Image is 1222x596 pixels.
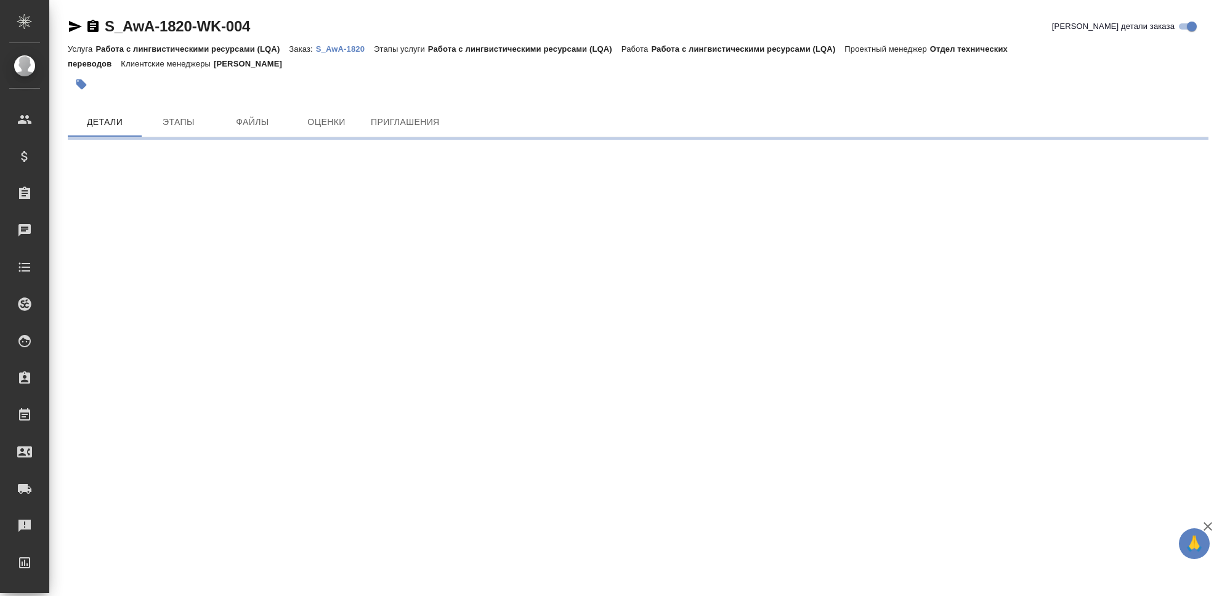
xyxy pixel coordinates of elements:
p: [PERSON_NAME] [214,59,291,68]
span: Этапы [149,115,208,130]
span: 🙏 [1184,531,1205,557]
button: Скопировать ссылку для ЯМессенджера [68,19,83,34]
span: Оценки [297,115,356,130]
p: Работа с лингвистическими ресурсами (LQA) [95,44,289,54]
p: S_AwA-1820 [316,44,374,54]
p: Отдел технических переводов [68,44,1008,68]
button: 🙏 [1179,528,1210,559]
p: Работа с лингвистическими ресурсами (LQA) [651,44,844,54]
p: Этапы услуги [374,44,428,54]
p: Услуга [68,44,95,54]
button: Добавить тэг [68,71,95,98]
span: Файлы [223,115,282,130]
p: Работа [621,44,652,54]
p: Проектный менеджер [844,44,929,54]
p: Клиентские менеджеры [121,59,214,68]
p: Работа с лингвистическими ресурсами (LQA) [428,44,621,54]
span: [PERSON_NAME] детали заказа [1052,20,1175,33]
a: S_AwA-1820-WK-004 [105,18,250,34]
span: Детали [75,115,134,130]
button: Скопировать ссылку [86,19,100,34]
span: Приглашения [371,115,440,130]
p: Заказ: [289,44,315,54]
a: S_AwA-1820 [316,43,374,54]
